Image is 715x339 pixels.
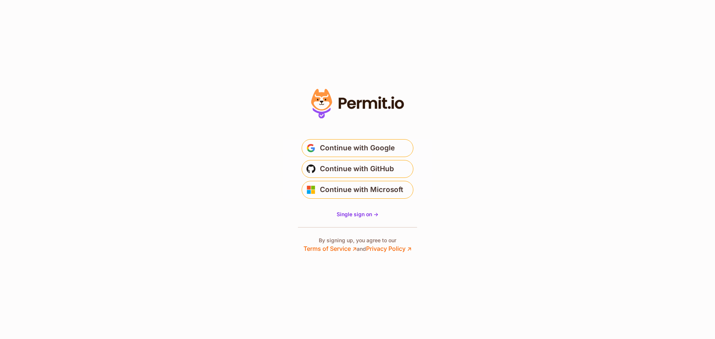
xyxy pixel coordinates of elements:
a: Single sign on -> [337,211,378,218]
span: Continue with Microsoft [320,184,403,196]
button: Continue with GitHub [302,160,413,178]
button: Continue with Microsoft [302,181,413,199]
p: By signing up, you agree to our and [304,237,411,253]
a: Terms of Service ↗ [304,245,357,252]
a: Privacy Policy ↗ [366,245,411,252]
button: Continue with Google [302,139,413,157]
span: Continue with Google [320,142,395,154]
span: Single sign on -> [337,211,378,217]
span: Continue with GitHub [320,163,394,175]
